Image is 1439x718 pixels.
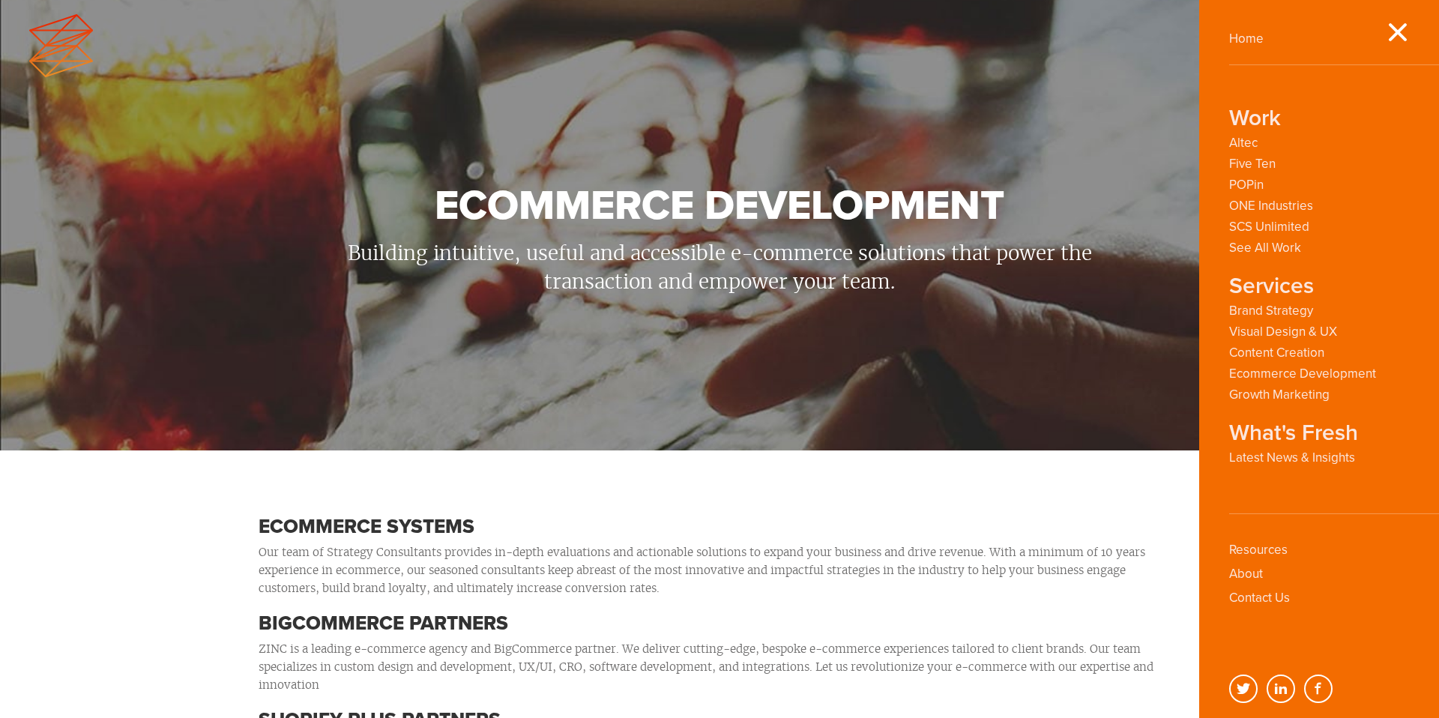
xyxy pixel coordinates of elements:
[259,615,1180,633] h3: BIGCOMMERCE PARTNERS
[1229,220,1309,234] a: SCS Unlimited
[1229,31,1264,46] a: Home
[1364,643,1421,700] iframe: Drift Widget Chat Controller
[1229,387,1330,402] a: Growth Marketing
[259,518,1180,536] h3: ECOMMERCE SYSTEMS
[292,185,1147,228] h1: Ecommerce Development
[292,239,1147,296] p: Building intuitive, useful and accessible e-commerce solutions that power the transaction and emp...
[1229,199,1313,213] a: ONE Industries
[1229,157,1276,171] a: Five Ten
[1229,31,1387,615] div: Navigation Menu
[1229,423,1358,444] strong: What's Fresh
[1229,346,1324,360] a: Content Creation
[1130,487,1430,652] iframe: Drift Widget Chat Window
[259,642,1153,692] span: ZINC is a leading e-commerce agency and BigCommerce partner. We deliver cutting-edge, bespoke e-c...
[1229,325,1337,339] a: Visual Design & UX
[1229,366,1376,381] a: Ecommerce Development
[1229,304,1313,318] a: Brand Strategy
[1229,108,1281,129] strong: Work
[1229,276,1314,297] strong: Services
[1229,450,1355,465] a: Latest News & Insights
[1229,136,1258,150] a: Altec
[6,22,234,137] iframe: profile
[1229,241,1301,255] a: See All Work
[259,543,1180,597] p: Our team of Strategy Consultants provides in-depth evaluations and actionable solutions to expand...
[1229,178,1264,192] a: POPin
